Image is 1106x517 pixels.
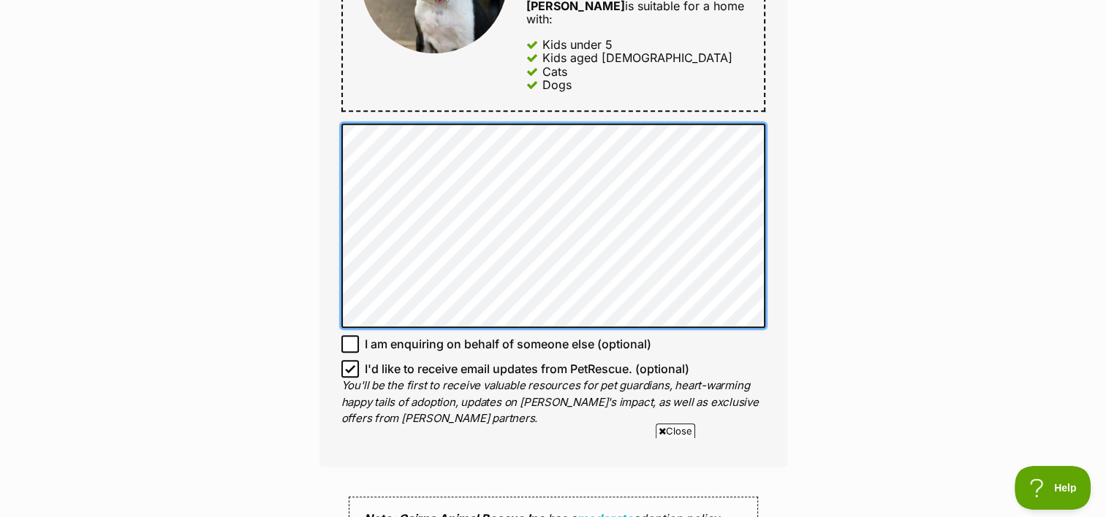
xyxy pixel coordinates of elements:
[656,424,695,438] span: Close
[199,444,908,510] iframe: Advertisement
[365,335,651,353] span: I am enquiring on behalf of someone else (optional)
[542,38,613,51] div: Kids under 5
[542,65,567,78] div: Cats
[542,78,572,91] div: Dogs
[341,378,765,427] p: You'll be the first to receive valuable resources for pet guardians, heart-warming happy tails of...
[365,360,689,378] span: I'd like to receive email updates from PetRescue. (optional)
[542,51,732,64] div: Kids aged [DEMOGRAPHIC_DATA]
[1015,466,1091,510] iframe: Help Scout Beacon - Open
